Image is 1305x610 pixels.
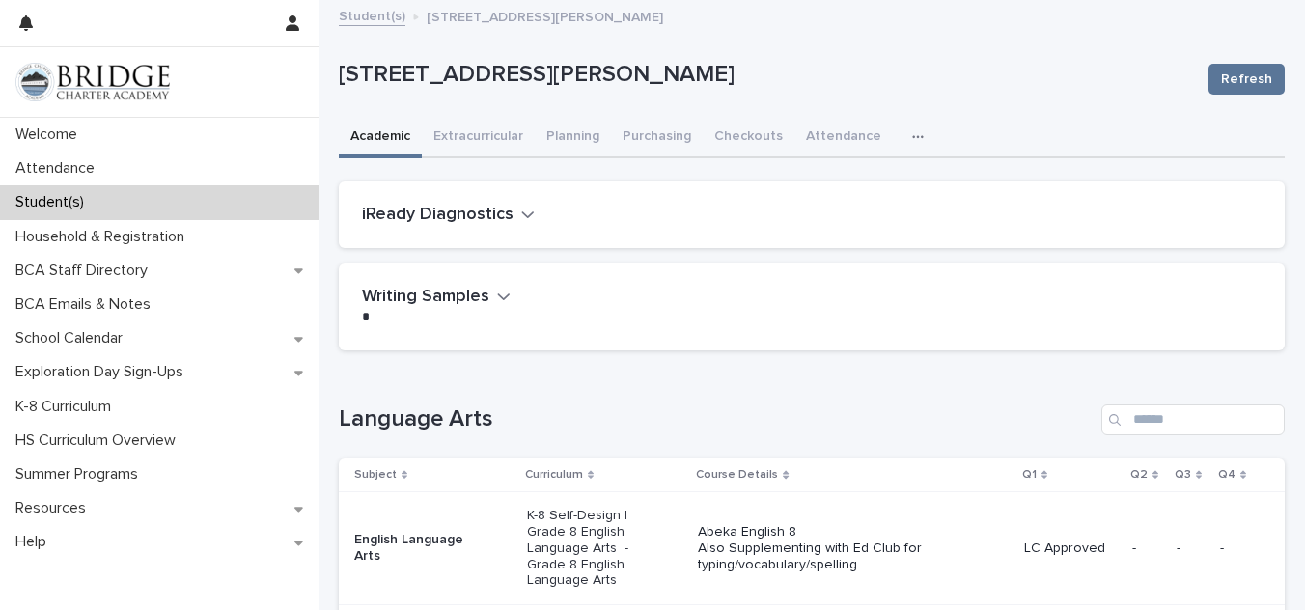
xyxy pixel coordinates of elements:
[8,363,199,381] p: Exploration Day Sign-Ups
[339,4,405,26] a: Student(s)
[8,159,110,178] p: Attendance
[339,61,1193,89] p: [STREET_ADDRESS][PERSON_NAME]
[1221,69,1272,89] span: Refresh
[8,125,93,144] p: Welcome
[8,329,138,347] p: School Calendar
[362,205,514,226] h2: iReady Diagnostics
[8,193,99,211] p: Student(s)
[794,118,893,158] button: Attendance
[427,5,663,26] p: [STREET_ADDRESS][PERSON_NAME]
[339,492,1285,605] tr: English Language ArtsK-8 Self-Design | Grade 8 English Language Arts - Grade 8 English Language A...
[1130,464,1148,485] p: Q2
[703,118,794,158] button: Checkouts
[698,524,974,572] p: Abeka English 8 Also Supplementing with Ed Club for typing/vocabulary/spelling
[1101,404,1285,435] input: Search
[362,287,511,308] button: Writing Samples
[339,118,422,158] button: Academic
[354,532,492,565] p: English Language Arts
[1220,541,1254,557] p: -
[354,464,397,485] p: Subject
[8,465,153,484] p: Summer Programs
[535,118,611,158] button: Planning
[422,118,535,158] button: Extracurricular
[8,398,126,416] p: K-8 Curriculum
[8,533,62,551] p: Help
[1175,464,1191,485] p: Q3
[8,228,200,246] p: Household & Registration
[611,118,703,158] button: Purchasing
[1132,541,1161,557] p: -
[525,464,583,485] p: Curriculum
[1218,464,1236,485] p: Q4
[1177,541,1205,557] p: -
[527,508,665,589] p: K-8 Self-Design | Grade 8 English Language Arts - Grade 8 English Language Arts
[1022,464,1037,485] p: Q1
[339,405,1094,433] h1: Language Arts
[15,63,170,101] img: V1C1m3IdTEidaUdm9Hs0
[696,464,778,485] p: Course Details
[362,205,535,226] button: iReady Diagnostics
[8,431,191,450] p: HS Curriculum Overview
[8,499,101,517] p: Resources
[8,295,166,314] p: BCA Emails & Notes
[1024,541,1117,557] p: LC Approved
[1208,64,1285,95] button: Refresh
[362,287,489,308] h2: Writing Samples
[8,262,163,280] p: BCA Staff Directory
